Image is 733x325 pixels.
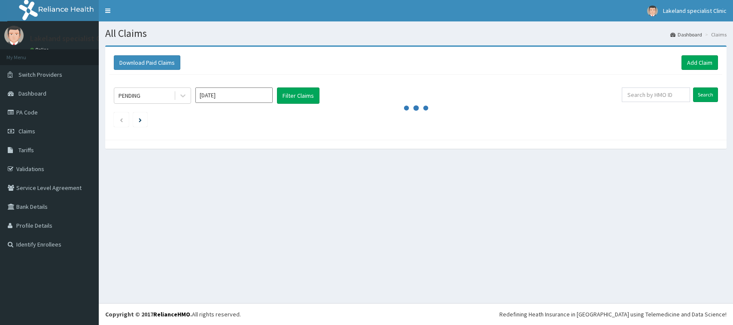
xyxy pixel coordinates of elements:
button: Filter Claims [277,87,319,104]
svg: audio-loading [403,95,429,121]
div: Redefining Heath Insurance in [GEOGRAPHIC_DATA] using Telemedicine and Data Science! [499,310,727,319]
a: Add Claim [681,55,718,70]
input: Select Month and Year [195,87,273,103]
span: Dashboard [18,90,46,97]
a: Online [30,47,51,53]
input: Search [693,87,718,102]
a: Previous page [119,116,123,123]
div: PENDING [119,91,140,100]
a: RelianceHMO [153,310,190,318]
h1: All Claims [105,28,727,39]
span: Tariffs [18,146,34,154]
img: User Image [647,6,658,16]
a: Dashboard [670,31,702,38]
input: Search by HMO ID [622,87,690,102]
span: Lakeland specialist Clinic [663,7,727,15]
span: Switch Providers [18,71,62,78]
a: Next page [139,116,142,123]
img: User Image [4,26,24,45]
p: Lakeland specialist Clinic [30,35,114,42]
footer: All rights reserved. [99,303,733,325]
span: Claims [18,127,35,135]
li: Claims [703,31,727,38]
strong: Copyright © 2017 . [105,310,192,318]
button: Download Paid Claims [114,55,180,70]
